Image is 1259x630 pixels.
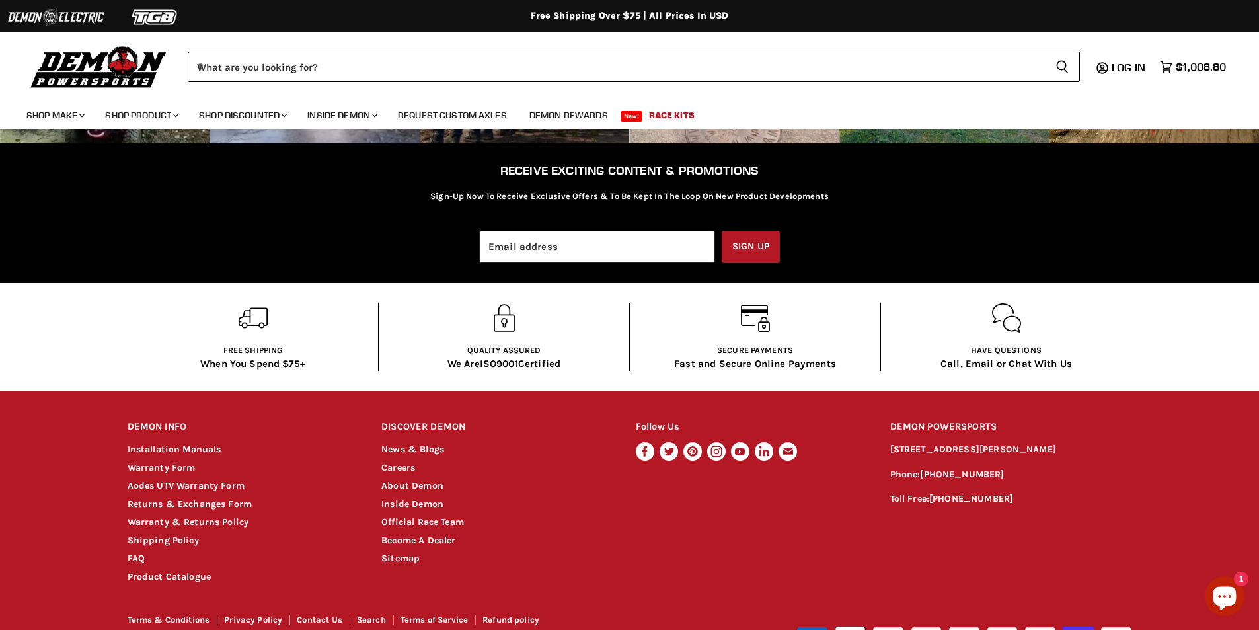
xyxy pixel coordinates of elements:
a: Terms of Service [401,615,468,625]
ul: Main menu [17,97,1223,129]
a: Installation Manuals [128,444,221,455]
a: Shop Make [17,102,93,129]
input: Email address [479,231,715,263]
form: Product [188,52,1080,82]
a: [PHONE_NUMBER] [929,493,1013,504]
input: When autocomplete results are available use up and down arrows to review and enter to select [188,52,1045,82]
a: News & Blogs [381,444,444,455]
inbox-online-store-chat: Shopify online store chat [1201,576,1248,619]
a: Shipping Policy [128,535,199,546]
h2: DEMON INFO [128,412,357,443]
a: About Demon [381,480,443,491]
img: Demon Electric Logo 2 [7,5,106,30]
a: Official Race Team [381,516,464,528]
span: Free shipping [223,346,283,355]
a: Race Kits [639,102,705,129]
a: Inside Demon [381,498,443,510]
a: Shop Discounted [189,102,295,129]
a: Become A Dealer [381,535,455,546]
p: Phone: [890,467,1132,483]
p: Fast and Secure Online Payments [674,357,836,371]
img: Demon Powersports [26,43,171,90]
a: Search [357,615,386,625]
img: TGB Logo 2 [106,5,205,30]
a: Sitemap [381,553,420,564]
a: Product Catalogue [128,571,211,582]
a: Warranty & Returns Policy [128,516,249,528]
h2: Follow Us [636,412,865,443]
a: Request Custom Axles [388,102,517,129]
a: [PHONE_NUMBER] [920,469,1004,480]
a: Shop Product [95,102,186,129]
a: Warranty Form [128,462,196,473]
button: Sign up [722,231,780,263]
a: Refund policy [482,615,539,625]
span: ISO9001 [480,358,518,370]
span: New! [621,111,643,122]
p: Call, Email or Chat With Us [940,357,1072,371]
h2: Receive exciting Content & Promotions [241,163,1017,177]
a: Aodes UTV Warranty Form [128,480,245,491]
a: Demon Rewards [519,102,618,129]
h2: DEMON POWERSPORTS [890,412,1132,443]
a: Inside Demon [297,102,385,129]
span: Log in [1112,61,1145,74]
p: [STREET_ADDRESS][PERSON_NAME] [890,442,1132,457]
a: Returns & Exchanges Form [128,498,252,510]
p: Toll Free: [890,492,1132,507]
span: Have questions [971,346,1042,355]
span: Quality Assured [467,346,541,355]
button: Search [1045,52,1080,82]
a: FAQ [128,553,145,564]
nav: Footer [128,615,631,629]
span: Secure Payments [717,346,793,355]
a: Contact Us [297,615,342,625]
p: Sign-Up Now To Receive Exclusive Offers & To Be Kept In The Loop On New Product Developments [430,190,829,202]
a: Privacy Policy [224,615,282,625]
div: Free Shipping Over $75 | All Prices In USD [101,10,1159,22]
span: $1,008.80 [1176,61,1226,73]
p: We Are Certified [447,357,560,371]
a: $1,008.80 [1153,58,1233,77]
a: Terms & Conditions [128,615,210,625]
a: Log in [1106,61,1153,73]
h2: DISCOVER DEMON [381,412,611,443]
p: When You Spend $75+ [200,357,305,371]
a: Careers [381,462,415,473]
